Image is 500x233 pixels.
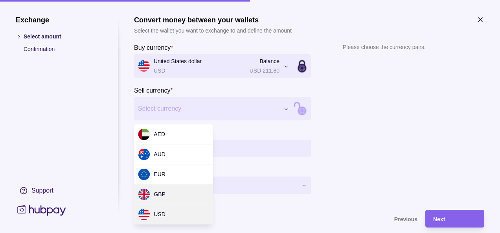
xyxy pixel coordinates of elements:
img: gb [138,188,150,200]
span: AED [154,131,165,137]
span: AUD [154,151,165,157]
span: USD [154,211,165,217]
img: us [138,208,150,220]
span: EUR [154,171,165,177]
span: GBP [154,191,165,197]
img: au [138,148,150,160]
img: eu [138,168,150,180]
img: ae [138,128,150,140]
